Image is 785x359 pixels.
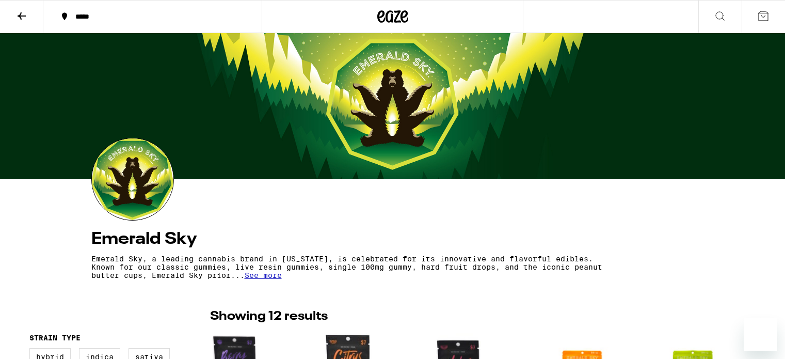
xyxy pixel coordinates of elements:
[29,334,81,342] legend: Strain Type
[210,308,328,325] p: Showing 12 results
[245,271,282,279] span: See more
[91,231,694,247] h4: Emerald Sky
[91,255,603,279] p: Emerald Sky, a leading cannabis brand in [US_STATE], is celebrated for its innovative and flavorf...
[92,138,173,220] img: Emerald Sky logo
[744,318,777,351] iframe: Button to launch messaging window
